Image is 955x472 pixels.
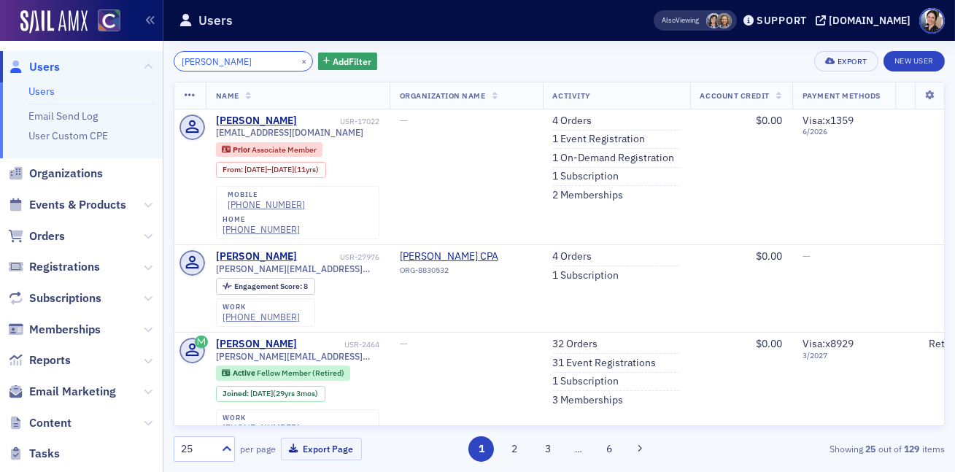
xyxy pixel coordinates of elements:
span: [PERSON_NAME][EMAIL_ADDRESS][DOMAIN_NAME] [216,351,379,362]
a: [PERSON_NAME] CPA [400,250,533,263]
a: Tasks [8,446,60,462]
input: Search… [174,51,313,71]
a: 1 Subscription [553,170,619,183]
a: Memberships [8,322,101,338]
div: 25 [181,441,213,457]
div: 8 [234,282,308,290]
span: Activity [553,90,591,101]
span: Organization Name [400,90,486,101]
a: 1 On-Demand Registration [553,152,675,165]
span: [DATE] [244,164,267,174]
a: User Custom CPE [28,129,108,142]
div: work [223,303,300,312]
a: [PHONE_NUMBER] [223,224,300,235]
span: Account Credit [700,90,770,101]
span: Reports [29,352,71,368]
a: Active Fellow Member (Retired) [222,368,344,378]
a: Subscriptions [8,290,101,306]
span: [DATE] [271,164,294,174]
a: [PERSON_NAME] [216,250,297,263]
div: Showing out of items [698,442,945,455]
span: Active [233,368,257,378]
h1: Users [198,12,233,29]
span: Registrations [29,259,100,275]
strong: 25 [863,442,878,455]
a: 31 Event Registrations [553,357,657,370]
div: Joined: 1996-04-30 00:00:00 [216,386,325,402]
a: Users [8,59,60,75]
strong: 129 [902,442,922,455]
div: ORG-8830532 [400,266,533,280]
span: Fellow Member (Retired) [257,368,344,378]
button: × [298,54,311,67]
span: Lindsay Moore [716,13,732,28]
a: [PHONE_NUMBER] [223,312,300,322]
a: 2 Memberships [553,189,624,202]
span: From : [223,165,244,174]
span: Name [216,90,239,101]
a: Email Marketing [8,384,116,400]
span: [PERSON_NAME][EMAIL_ADDRESS][DOMAIN_NAME] [216,263,379,274]
a: Events & Products [8,197,126,213]
span: Add Filter [333,55,371,68]
label: per page [240,442,276,455]
span: — [400,337,408,350]
div: From: 2013-04-30 00:00:00 [216,162,326,178]
span: [EMAIL_ADDRESS][DOMAIN_NAME] [216,127,363,138]
div: Prior: Prior: Associate Member [216,142,323,157]
span: Profile [919,8,945,34]
div: [PHONE_NUMBER] [228,199,305,210]
div: work [223,414,300,422]
a: [PERSON_NAME] [216,338,297,351]
div: – (11yrs) [244,165,319,174]
div: Engagement Score: 8 [216,278,315,294]
div: Active: Active: Fellow Member (Retired) [216,365,351,380]
span: 6 / 2026 [803,127,885,136]
a: Reports [8,352,71,368]
span: $0.00 [756,249,782,263]
span: Engagement Score : [234,281,303,291]
span: Prior [233,144,252,155]
a: Users [28,85,55,98]
a: View Homepage [88,9,120,34]
span: Email Marketing [29,384,116,400]
img: SailAMX [98,9,120,32]
span: Content [29,415,71,431]
a: New User [884,51,945,71]
img: SailAMX [20,10,88,34]
button: [DOMAIN_NAME] [816,15,916,26]
span: Users [29,59,60,75]
div: USR-2464 [299,340,379,349]
span: Joined : [223,389,250,398]
span: Events & Products [29,197,126,213]
button: Export [814,51,878,71]
span: — [803,249,811,263]
a: Organizations [8,166,103,182]
button: Export Page [281,438,362,460]
span: — [400,114,408,127]
button: 3 [535,436,560,462]
span: … [568,442,589,455]
span: $0.00 [756,337,782,350]
div: Export [838,58,867,66]
span: Memberships [29,322,101,338]
a: Prior Associate Member [222,144,316,154]
a: 4 Orders [553,115,592,128]
a: [PHONE_NUMBER] [223,422,300,433]
a: 1 Subscription [553,375,619,388]
span: Subscriptions [29,290,101,306]
div: Support [757,14,807,27]
a: 4 Orders [553,250,592,263]
a: 3 Memberships [553,394,624,407]
span: Orders [29,228,65,244]
div: Also [662,15,676,25]
a: Registrations [8,259,100,275]
a: 32 Orders [553,338,598,351]
button: 2 [502,436,527,462]
button: AddFilter [318,53,378,71]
